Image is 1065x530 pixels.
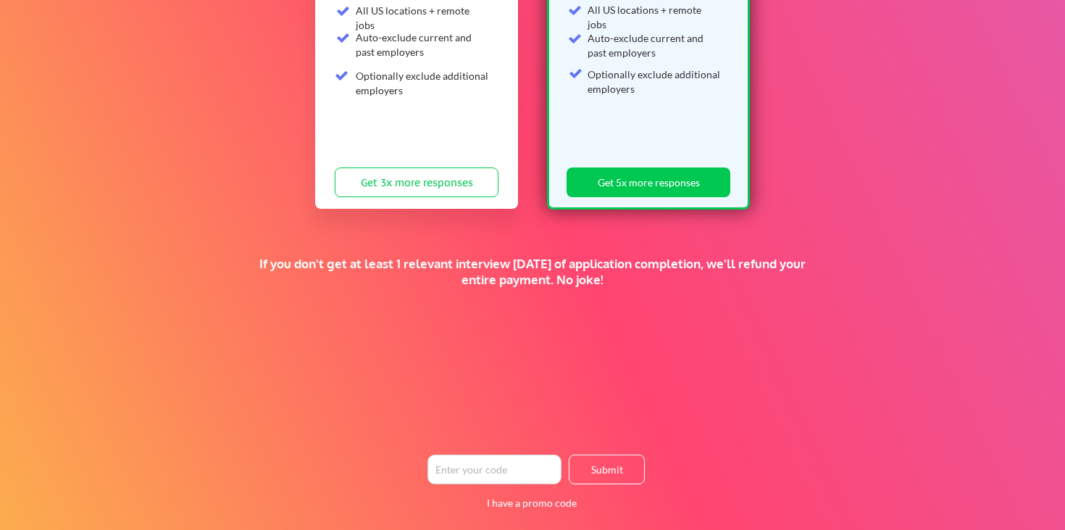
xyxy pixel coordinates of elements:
[567,167,730,197] button: Get 5x more responses
[427,455,561,484] input: Enter your code
[588,3,722,31] div: All US locations + remote jobs
[356,69,490,97] div: Optionally exclude additional employers
[588,67,722,96] div: Optionally exclude additional employers
[356,30,490,59] div: Auto-exclude current and past employers
[569,455,645,484] button: Submit
[356,4,490,32] div: All US locations + remote jobs
[479,494,585,512] button: I have a promo code
[588,31,722,59] div: Auto-exclude current and past employers
[335,167,498,197] button: Get 3x more responses
[251,256,814,288] div: If you don't get at least 1 relevant interview [DATE] of application completion, we'll refund you...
